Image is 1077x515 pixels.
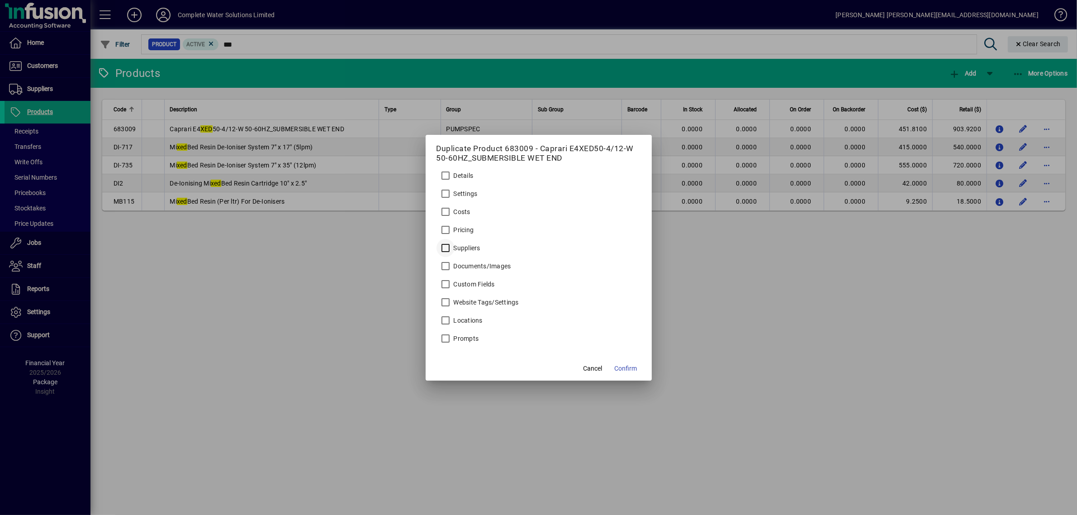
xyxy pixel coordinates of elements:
[611,361,641,377] button: Confirm
[436,144,641,163] h5: Duplicate Product 683009 - Caprari E4XED50-4/12-W 50-60HZ_SUBMERSIBLE WET END
[452,207,470,216] label: Costs
[452,334,479,343] label: Prompts
[452,262,511,271] label: Documents/Images
[452,171,474,180] label: Details
[452,280,495,289] label: Custom Fields
[452,243,480,253] label: Suppliers
[584,364,603,373] span: Cancel
[615,364,637,373] span: Confirm
[452,316,483,325] label: Locations
[579,361,607,377] button: Cancel
[452,225,474,234] label: Pricing
[452,298,519,307] label: Website Tags/Settings
[452,189,478,198] label: Settings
